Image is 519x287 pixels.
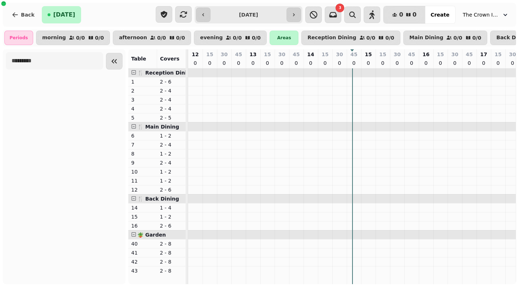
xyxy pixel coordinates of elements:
[160,213,183,220] p: 1 - 2
[473,35,482,40] p: 0 / 0
[160,96,183,103] p: 2 - 4
[176,35,185,40] p: 0 / 0
[131,96,154,103] p: 3
[131,177,154,184] p: 11
[252,35,261,40] p: 0 / 0
[95,35,104,40] p: 0 / 0
[409,59,414,67] p: 0
[233,35,242,40] p: 0 / 0
[307,51,314,58] p: 14
[264,51,271,58] p: 15
[236,59,241,67] p: 0
[131,186,154,193] p: 12
[293,51,300,58] p: 45
[4,31,33,45] div: Periods
[379,51,386,58] p: 15
[131,78,154,85] p: 1
[422,51,429,58] p: 16
[399,12,403,18] span: 0
[494,51,501,58] p: 15
[278,51,285,58] p: 30
[207,59,213,67] p: 0
[131,159,154,166] p: 9
[42,6,81,23] button: [DATE]
[192,59,198,67] p: 0
[137,232,166,238] span: 🪴 Garden
[160,240,183,247] p: 2 - 8
[265,59,270,67] p: 0
[160,249,183,256] p: 2 - 8
[383,6,425,23] button: 00
[413,12,417,18] span: 0
[321,51,328,58] p: 15
[157,35,166,40] p: 0 / 0
[131,87,154,94] p: 2
[131,141,154,148] p: 7
[53,12,75,18] span: [DATE]
[194,31,267,45] button: evening0/00/0
[160,56,179,62] span: Covers
[76,35,85,40] p: 0 / 0
[307,35,356,41] p: Reception Dining
[131,56,146,62] span: Table
[403,31,487,45] button: Main Dining0/00/0
[106,53,123,69] button: Collapse sidebar
[160,186,183,193] p: 2 - 6
[293,59,299,67] p: 0
[408,51,415,58] p: 45
[131,258,154,265] p: 42
[235,51,242,58] p: 45
[131,132,154,139] p: 6
[160,258,183,265] p: 2 - 8
[385,35,394,40] p: 0 / 0
[131,267,154,274] p: 43
[160,132,183,139] p: 1 - 2
[431,12,449,17] span: Create
[131,213,154,220] p: 15
[380,59,386,67] p: 0
[131,114,154,121] p: 5
[480,51,487,58] p: 17
[351,59,357,67] p: 0
[438,59,443,67] p: 0
[279,59,285,67] p: 0
[6,6,40,23] button: Back
[270,31,298,45] div: Areas
[336,51,343,58] p: 30
[394,59,400,67] p: 0
[466,51,473,58] p: 45
[160,204,183,211] p: 1 - 4
[160,114,183,121] p: 2 - 5
[137,124,179,130] span: 🍴 Main Dining
[131,168,154,175] p: 10
[36,31,110,45] button: morning0/00/0
[160,150,183,157] p: 1 - 2
[365,59,371,67] p: 0
[249,51,256,58] p: 13
[131,204,154,211] p: 14
[21,12,35,17] span: Back
[131,240,154,247] p: 40
[221,51,227,58] p: 30
[437,51,444,58] p: 15
[308,59,314,67] p: 0
[160,222,183,229] p: 2 - 6
[466,59,472,67] p: 0
[337,59,342,67] p: 0
[160,177,183,184] p: 1 - 2
[365,51,372,58] p: 15
[510,59,515,67] p: 0
[119,35,147,41] p: afternoon
[509,51,516,58] p: 30
[425,6,455,23] button: Create
[394,51,400,58] p: 30
[42,35,66,41] p: morning
[131,249,154,256] p: 41
[452,59,458,67] p: 0
[113,31,191,45] button: afternoon0/00/0
[350,51,357,58] p: 45
[200,35,223,41] p: evening
[221,59,227,67] p: 0
[131,105,154,112] p: 4
[458,8,513,21] button: The Crown Inn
